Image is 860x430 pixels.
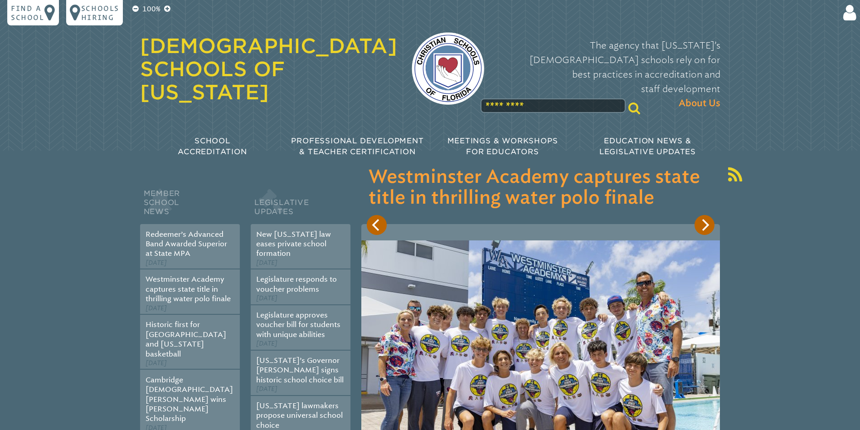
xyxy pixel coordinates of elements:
[679,96,720,111] span: About Us
[251,187,350,224] h2: Legislative Updates
[256,385,277,393] span: [DATE]
[447,137,558,156] span: Meetings & Workshops for Educators
[256,340,277,347] span: [DATE]
[256,311,340,339] a: Legislature approves voucher bill for students with unique abilities
[140,34,397,104] a: [DEMOGRAPHIC_DATA] Schools of [US_STATE]
[140,187,240,224] h2: Member School News
[81,4,119,22] p: Schools Hiring
[291,137,423,156] span: Professional Development & Teacher Certification
[499,38,720,111] p: The agency that [US_STATE]’s [DEMOGRAPHIC_DATA] schools rely on for best practices in accreditati...
[256,294,277,302] span: [DATE]
[256,259,277,267] span: [DATE]
[146,275,231,303] a: Westminster Academy captures state title in thrilling water polo finale
[146,376,233,423] a: Cambridge [DEMOGRAPHIC_DATA][PERSON_NAME] wins [PERSON_NAME] Scholarship
[256,401,343,430] a: [US_STATE] lawmakers propose universal school choice
[367,215,387,235] button: Previous
[256,356,344,384] a: [US_STATE]’s Governor [PERSON_NAME] signs historic school choice bill
[178,137,247,156] span: School Accreditation
[146,320,226,358] a: Historic first for [GEOGRAPHIC_DATA] and [US_STATE] basketball
[141,4,162,15] p: 100%
[256,275,337,293] a: Legislature responds to voucher problems
[146,304,167,312] span: [DATE]
[599,137,696,156] span: Education News & Legislative Updates
[146,259,167,267] span: [DATE]
[412,32,484,105] img: csf-logo-web-colors.png
[146,230,227,258] a: Redeemer’s Advanced Band Awarded Superior at State MPA
[146,359,167,367] span: [DATE]
[256,230,331,258] a: New [US_STATE] law eases private school formation
[695,215,714,235] button: Next
[11,4,44,22] p: Find a school
[369,167,713,209] h3: Westminster Academy captures state title in thrilling water polo finale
